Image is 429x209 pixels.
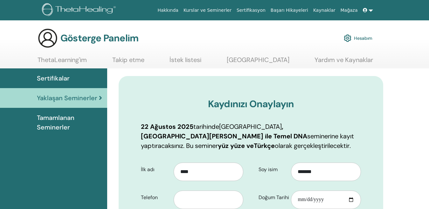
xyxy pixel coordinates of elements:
[141,122,193,131] font: 22 Ağustos 2025
[234,4,268,16] a: Sertifikasyon
[170,56,201,64] font: İstek listesi
[170,56,201,68] a: İstek listesi
[268,4,311,16] a: Başarı Hikayeleri
[181,4,234,16] a: Kurslar ve Seminerler
[271,8,308,13] font: Başarı Hikayeleri
[38,56,87,64] font: ThetaLearning'im
[37,74,70,82] font: Sertifikalar
[275,142,349,150] font: olarak gerçekleştirilecektir
[315,56,373,64] font: Yardım ve Kaynaklar
[259,194,289,201] font: Doğum Tarihi
[37,114,74,131] font: Tamamlanan Seminerler
[60,32,138,44] font: Gösterge Panelim
[254,142,275,150] font: Türkçe
[208,98,294,110] font: Kaydınızı Onaylayın
[37,94,97,102] font: Yaklaşan Seminerler
[183,142,218,150] font: . Bu seminer
[183,8,232,13] font: Kurslar ve Seminerler
[112,56,144,64] font: Takip etme
[344,31,372,45] a: Hesabım
[219,122,282,131] font: [GEOGRAPHIC_DATA]
[38,56,87,68] a: ThetaLearning'im
[141,166,155,173] font: İlk adı
[315,56,373,68] a: Yardım ve Kaynaklar
[38,28,58,48] img: generic-user-icon.jpg
[354,36,372,41] font: Hesabım
[157,8,178,13] font: Hakkında
[338,4,360,16] a: Mağaza
[259,166,278,173] font: Soy isim
[227,56,289,68] a: [GEOGRAPHIC_DATA]
[155,4,181,16] a: Hakkında
[141,194,158,201] font: Telefon
[349,142,351,150] font: .
[344,33,351,44] img: cog.svg
[112,56,144,68] a: Takip etme
[311,4,338,16] a: Kaynaklar
[313,8,336,13] font: Kaynaklar
[193,122,219,131] font: tarihinde
[227,56,289,64] font: [GEOGRAPHIC_DATA]
[237,8,266,13] font: Sertifikasyon
[218,142,254,150] font: yüz yüze ve
[340,8,357,13] font: Mağaza
[42,3,118,17] img: logo.png
[209,132,307,140] font: [PERSON_NAME] ile Temel DNA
